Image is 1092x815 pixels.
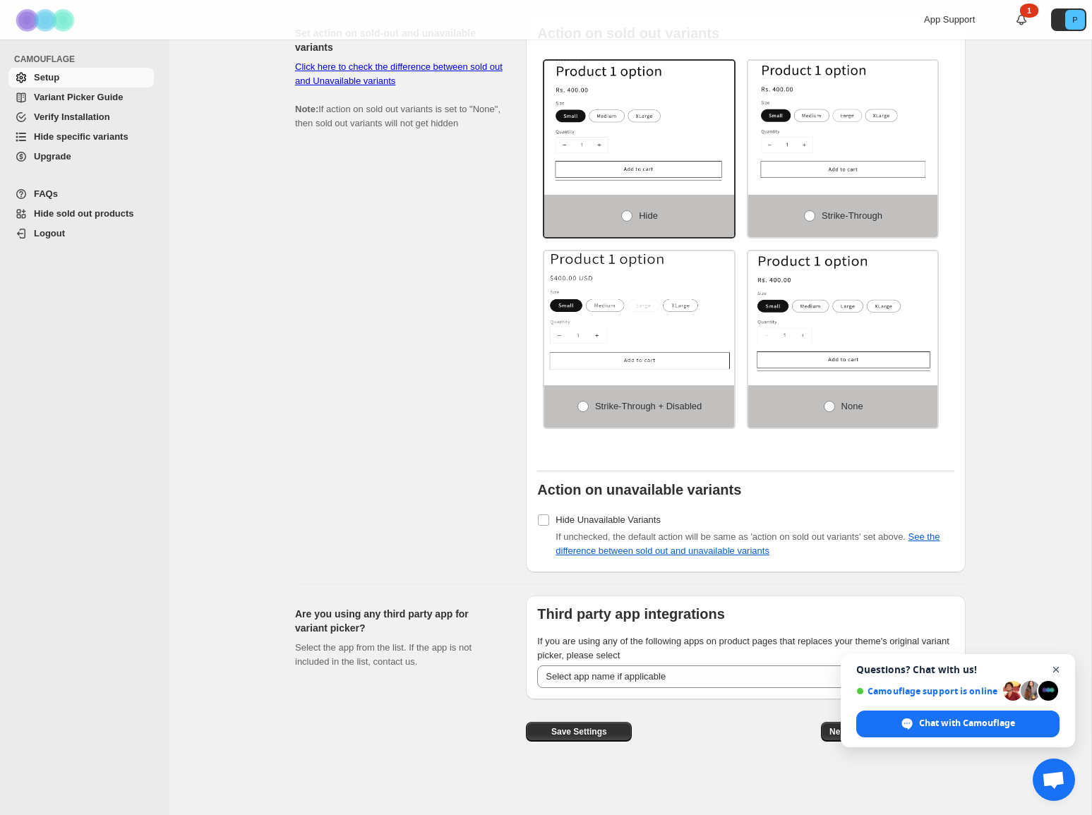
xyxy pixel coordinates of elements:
[295,104,318,114] b: Note:
[14,54,160,65] span: CAMOUFLAGE
[856,711,1060,737] div: Chat with Camouflage
[11,1,82,40] img: Camouflage
[8,184,154,204] a: FAQs
[829,726,957,737] span: Next Step: Activate Camouflage
[8,147,154,167] a: Upgrade
[34,151,71,162] span: Upgrade
[8,107,154,127] a: Verify Installation
[34,228,65,239] span: Logout
[295,61,503,128] span: If action on sold out variants is set to "None", then sold out variants will not get hidden
[34,188,58,199] span: FAQs
[8,204,154,224] a: Hide sold out products
[34,208,134,219] span: Hide sold out products
[295,61,503,86] a: Click here to check the difference between sold out and Unavailable variants
[537,606,725,622] b: Third party app integrations
[639,210,658,221] span: Hide
[748,61,938,181] img: Strike-through
[8,127,154,147] a: Hide specific variants
[8,68,154,87] a: Setup
[551,726,607,737] span: Save Settings
[1065,10,1085,30] span: Avatar with initials P
[537,482,741,497] b: Action on unavailable variants
[1048,661,1065,679] span: Close chat
[537,636,949,660] span: If you are using any of the following apps on product pages that replaces your theme's original v...
[34,92,123,102] span: Variant Picker Guide
[1020,4,1038,18] div: 1
[1051,8,1086,31] button: Avatar with initials P
[841,401,863,411] span: None
[295,642,472,667] span: Select the app from the list. If the app is not included in the list, contact us.
[295,26,503,54] h2: Set action on sold-out and unavailable variants
[544,251,734,371] img: Strike-through + Disabled
[544,61,734,181] img: Hide
[822,210,882,221] span: Strike-through
[8,224,154,243] a: Logout
[34,111,110,122] span: Verify Installation
[295,607,503,635] h2: Are you using any third party app for variant picker?
[556,514,661,525] span: Hide Unavailable Variants
[1033,759,1075,801] div: Open chat
[595,401,702,411] span: Strike-through + Disabled
[1072,16,1077,24] text: P
[556,531,940,556] span: If unchecked, the default action will be same as 'action on sold out variants' set above.
[34,72,59,83] span: Setup
[526,722,632,742] button: Save Settings
[34,131,128,142] span: Hide specific variants
[856,686,998,696] span: Camouflage support is online
[856,664,1060,675] span: Questions? Chat with us!
[748,251,938,371] img: None
[919,717,1015,730] span: Chat with Camouflage
[8,87,154,107] a: Variant Picker Guide
[924,14,975,25] span: App Support
[1014,13,1028,27] a: 1
[821,722,966,742] button: Next Step: Activate Camouflage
